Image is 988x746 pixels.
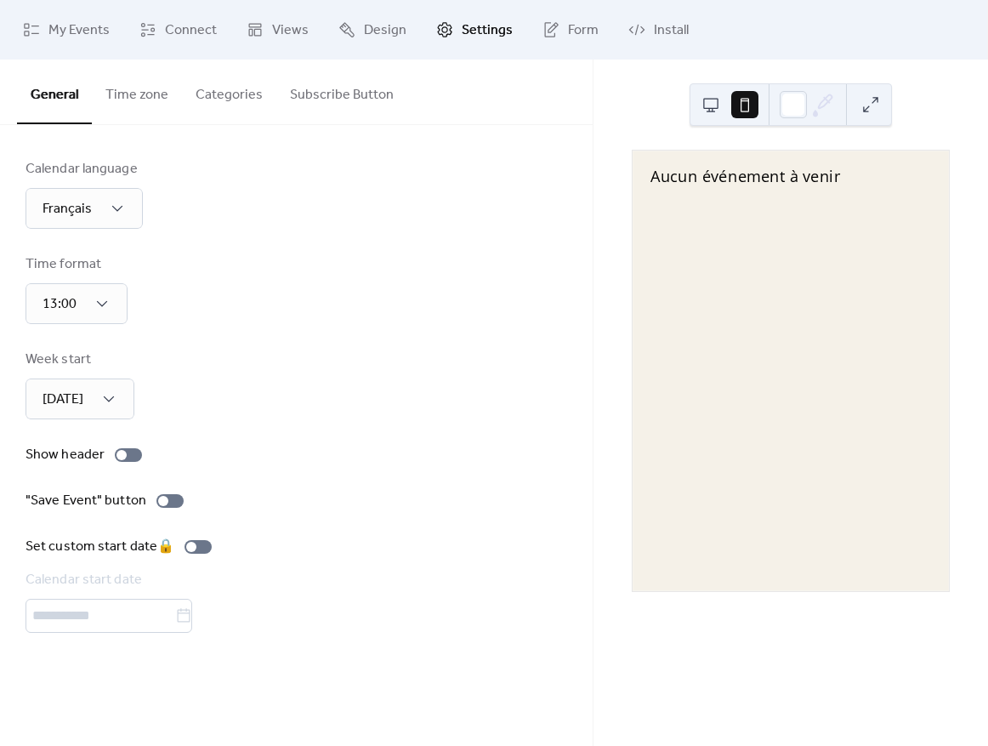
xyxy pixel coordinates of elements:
[127,7,230,53] a: Connect
[43,291,77,317] span: 13:00
[326,7,419,53] a: Design
[234,7,321,53] a: Views
[26,254,124,275] div: Time format
[423,7,525,53] a: Settings
[530,7,611,53] a: Form
[616,7,701,53] a: Install
[165,20,217,41] span: Connect
[364,20,406,41] span: Design
[182,60,276,122] button: Categories
[568,20,599,41] span: Form
[26,350,131,370] div: Week start
[48,20,110,41] span: My Events
[26,445,105,465] div: Show header
[26,159,139,179] div: Calendar language
[26,491,146,511] div: "Save Event" button
[10,7,122,53] a: My Events
[654,20,689,41] span: Install
[92,60,182,122] button: Time zone
[17,60,92,124] button: General
[276,60,407,122] button: Subscribe Button
[43,196,92,222] span: Français
[462,20,513,41] span: Settings
[43,386,83,413] span: [DATE]
[272,20,309,41] span: Views
[650,164,931,187] div: Aucun événement à venir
